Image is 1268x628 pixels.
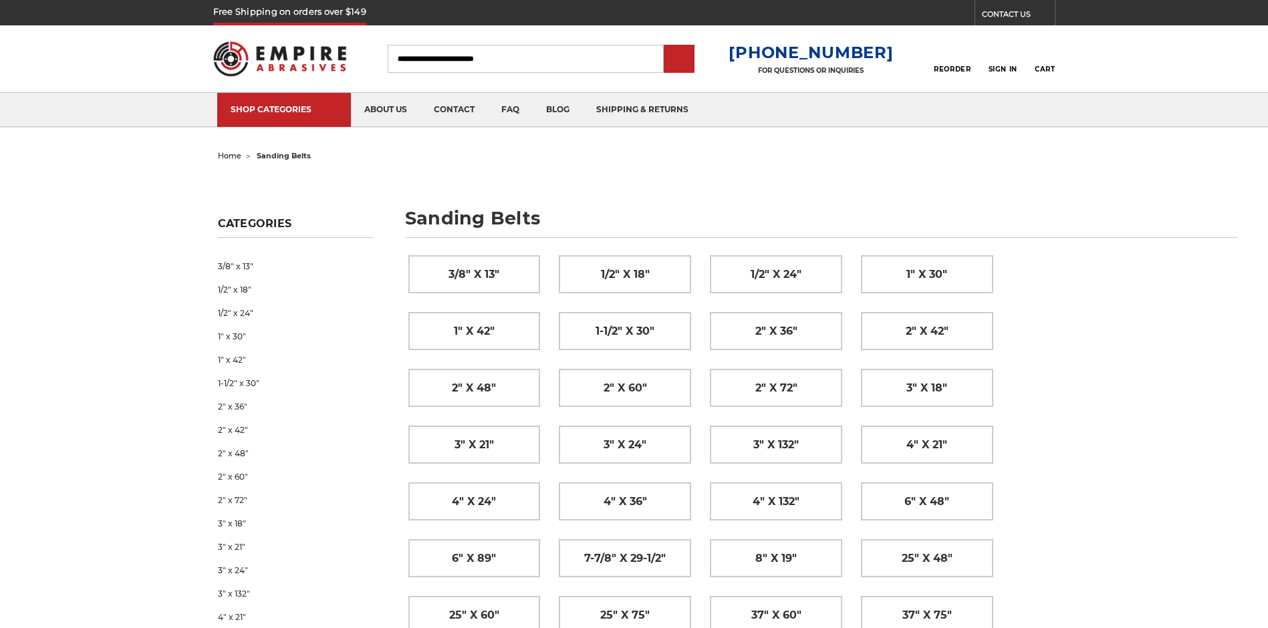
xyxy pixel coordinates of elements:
span: 7-7/8" x 29-1/2" [584,547,666,570]
a: 1/2" x 24" [218,301,373,325]
span: 25" x 48" [902,547,953,570]
a: faq [488,93,533,127]
a: 3" x 132" [218,582,373,605]
span: 3" x 24" [604,434,646,456]
span: 3" x 18" [906,377,947,400]
a: home [218,151,241,160]
span: 25" x 75" [600,604,650,627]
span: 4" x 36" [604,490,647,513]
a: 1" x 42" [218,348,373,371]
span: 1/2" x 18" [601,263,650,286]
div: SHOP CATEGORIES [231,104,338,114]
span: 1" x 42" [454,320,495,343]
a: 8" x 19" [711,540,842,577]
span: 1/2" x 24" [751,263,801,286]
span: 2" x 42" [906,320,948,343]
a: 2" x 42" [862,313,993,349]
a: 25" x 48" [862,540,993,577]
span: 4" x 132" [753,490,799,513]
a: blog [533,93,583,127]
span: 4" x 24" [452,490,496,513]
span: 2" x 48" [452,377,496,400]
a: 6" x 89" [409,540,540,577]
a: 2" x 72" [711,369,842,406]
input: Submit [666,46,692,73]
a: SHOP CATEGORIES [217,93,351,127]
span: 3" x 21" [455,434,494,456]
span: Reorder [934,65,971,73]
span: 25" x 60" [449,604,499,627]
a: 3" x 24" [218,559,373,582]
span: 1" x 30" [906,263,947,286]
span: 8" x 19" [755,547,797,570]
h1: sanding belts [405,209,1238,238]
a: 2" x 60" [559,369,690,406]
span: 2" x 72" [755,377,797,400]
a: 3" x 21" [218,535,373,559]
a: 4" x 36" [559,483,690,520]
span: 2" x 60" [604,377,647,400]
a: 2" x 48" [218,442,373,465]
a: 3/8" x 13" [218,255,373,278]
span: Cart [1035,65,1055,73]
a: CONTACT US [982,7,1055,25]
a: 1" x 30" [218,325,373,348]
span: sanding belts [257,151,311,160]
a: 3" x 21" [409,426,540,463]
a: about us [351,93,420,127]
a: 2" x 42" [218,418,373,442]
a: 3/8" x 13" [409,256,540,293]
a: [PHONE_NUMBER] [729,43,893,62]
a: contact [420,93,488,127]
a: Reorder [934,44,971,73]
a: 2" x 60" [218,465,373,488]
a: shipping & returns [583,93,702,127]
span: 3" x 132" [753,434,799,456]
a: 3" x 24" [559,426,690,463]
span: 2" x 36" [755,320,797,343]
a: 4" x 24" [409,483,540,520]
span: 6" x 89" [452,547,496,570]
a: 4" x 21" [862,426,993,463]
a: 1/2" x 18" [559,256,690,293]
span: 37" x 75" [902,604,952,627]
span: 4" x 21" [906,434,947,456]
a: 2" x 36" [218,395,373,418]
a: 3" x 18" [862,369,993,406]
a: 2" x 72" [218,488,373,512]
span: 37" x 60" [751,604,801,627]
a: 2" x 48" [409,369,540,406]
h5: Categories [218,217,373,238]
a: 1/2" x 24" [711,256,842,293]
p: FOR QUESTIONS OR INQUIRIES [729,66,893,75]
img: Empire Abrasives [213,33,347,85]
span: 1-1/2" x 30" [596,320,654,343]
a: 1-1/2" x 30" [559,313,690,349]
a: 1" x 30" [862,256,993,293]
a: 1" x 42" [409,313,540,349]
a: 4" x 132" [711,483,842,520]
a: 7-7/8" x 29-1/2" [559,540,690,577]
a: 1-1/2" x 30" [218,371,373,395]
span: 3/8" x 13" [449,263,499,286]
span: 6" x 48" [904,490,949,513]
a: 6" x 48" [862,483,993,520]
a: 2" x 36" [711,313,842,349]
a: Cart [1035,44,1055,73]
a: 3" x 132" [711,426,842,463]
a: 3" x 18" [218,512,373,535]
span: Sign In [989,65,1017,73]
a: 1/2" x 18" [218,278,373,301]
